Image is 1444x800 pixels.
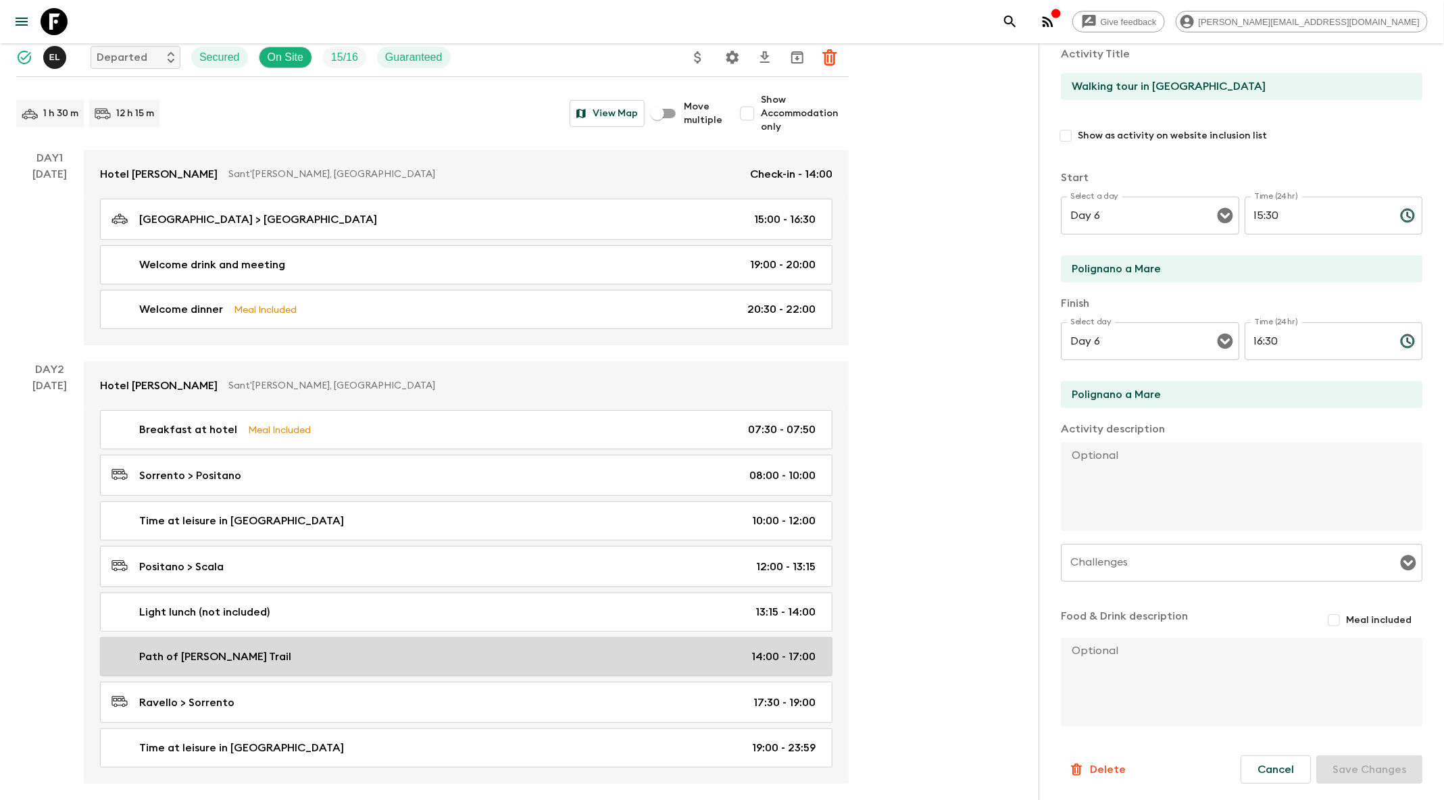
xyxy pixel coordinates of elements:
[1061,255,1412,282] input: Start Location
[1078,129,1267,143] span: Show as activity on website inclusion list
[100,166,218,182] p: Hotel [PERSON_NAME]
[331,49,358,66] p: 15 / 16
[684,44,712,71] button: Update Price, Early Bird Discount and Costs
[199,49,240,66] p: Secured
[1061,170,1422,186] p: Start
[749,468,816,484] p: 08:00 - 10:00
[139,695,234,711] p: Ravello > Sorrento
[1399,553,1418,572] button: Open
[268,49,303,66] p: On Site
[100,728,832,768] a: Time at leisure in [GEOGRAPHIC_DATA]19:00 - 23:59
[248,422,311,437] p: Meal Included
[719,44,746,71] button: Settings
[750,166,832,182] p: Check-in - 14:00
[100,378,218,394] p: Hotel [PERSON_NAME]
[816,44,843,71] button: Delete
[1070,191,1118,202] label: Select a day
[8,8,35,35] button: menu
[33,378,68,784] div: [DATE]
[139,257,285,273] p: Welcome drink and meeting
[33,166,68,345] div: [DATE]
[752,513,816,529] p: 10:00 - 12:00
[84,361,849,410] a: Hotel [PERSON_NAME]Sant'[PERSON_NAME], [GEOGRAPHIC_DATA]
[1216,332,1235,351] button: Open
[43,107,78,120] p: 1 h 30 m
[748,422,816,438] p: 07:30 - 07:50
[139,468,241,484] p: Sorrento > Positano
[228,379,822,393] p: Sant'[PERSON_NAME], [GEOGRAPHIC_DATA]
[16,361,84,378] p: Day 2
[139,649,291,665] p: Path of [PERSON_NAME] Trail
[1216,206,1235,225] button: Open
[1061,46,1422,62] p: Activity Title
[100,455,832,496] a: Sorrento > Positano08:00 - 10:00
[139,740,344,756] p: Time at leisure in [GEOGRAPHIC_DATA]
[139,513,344,529] p: Time at leisure in [GEOGRAPHIC_DATA]
[1176,11,1428,32] div: [PERSON_NAME][EMAIL_ADDRESS][DOMAIN_NAME]
[1241,755,1311,784] button: Cancel
[1254,191,1298,202] label: Time (24hr)
[116,107,154,120] p: 12 h 15 m
[100,410,832,449] a: Breakfast at hotelMeal Included07:30 - 07:50
[100,593,832,632] a: Light lunch (not included)13:15 - 14:00
[1093,17,1164,27] span: Give feedback
[751,44,778,71] button: Download CSV
[1061,381,1412,408] input: End Location (leave blank if same as Start)
[228,168,739,181] p: Sant'[PERSON_NAME], [GEOGRAPHIC_DATA]
[570,100,645,127] button: View Map
[100,546,832,587] a: Positano > Scala12:00 - 13:15
[139,559,224,575] p: Positano > Scala
[755,604,816,620] p: 13:15 - 14:00
[234,302,297,317] p: Meal Included
[139,211,377,228] p: [GEOGRAPHIC_DATA] > [GEOGRAPHIC_DATA]
[1061,608,1188,632] p: Food & Drink description
[100,245,832,284] a: Welcome drink and meeting19:00 - 20:00
[753,695,816,711] p: 17:30 - 19:00
[191,47,248,68] div: Secured
[1346,614,1412,627] span: Meal included
[1061,421,1422,437] p: Activity description
[1061,756,1133,783] button: Delete
[259,47,312,68] div: On Site
[751,649,816,665] p: 14:00 - 17:00
[1070,316,1112,328] label: Select day
[747,301,816,318] p: 20:30 - 22:00
[1394,202,1421,229] button: Choose time, selected time is 3:30 PM
[100,501,832,541] a: Time at leisure in [GEOGRAPHIC_DATA]10:00 - 12:00
[756,559,816,575] p: 12:00 - 13:15
[1061,73,1412,100] input: E.g Hozuagawa boat tour
[754,211,816,228] p: 15:00 - 16:30
[97,49,147,66] p: Departed
[385,49,443,66] p: Guaranteed
[139,604,270,620] p: Light lunch (not included)
[752,740,816,756] p: 19:00 - 23:59
[100,682,832,723] a: Ravello > Sorrento17:30 - 19:00
[1191,17,1427,27] span: [PERSON_NAME][EMAIL_ADDRESS][DOMAIN_NAME]
[997,8,1024,35] button: search adventures
[761,93,849,134] span: Show Accommodation only
[139,301,223,318] p: Welcome dinner
[43,50,69,61] span: Eleonora Longobardi
[1245,322,1389,360] input: hh:mm
[684,100,723,127] span: Move multiple
[1394,328,1421,355] button: Choose time, selected time is 4:30 PM
[1090,761,1126,778] p: Delete
[100,637,832,676] a: Path of [PERSON_NAME] Trail14:00 - 17:00
[1061,295,1422,311] p: Finish
[16,150,84,166] p: Day 1
[323,47,366,68] div: Trip Fill
[100,199,832,240] a: [GEOGRAPHIC_DATA] > [GEOGRAPHIC_DATA]15:00 - 16:30
[1254,316,1298,328] label: Time (24hr)
[750,257,816,273] p: 19:00 - 20:00
[1072,11,1165,32] a: Give feedback
[139,422,237,438] p: Breakfast at hotel
[100,290,832,329] a: Welcome dinnerMeal Included20:30 - 22:00
[84,150,849,199] a: Hotel [PERSON_NAME]Sant'[PERSON_NAME], [GEOGRAPHIC_DATA]Check-in - 14:00
[1245,197,1389,234] input: hh:mm
[784,44,811,71] button: Archive (Completed, Cancelled or Unsynced Departures only)
[16,49,32,66] svg: Synced Successfully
